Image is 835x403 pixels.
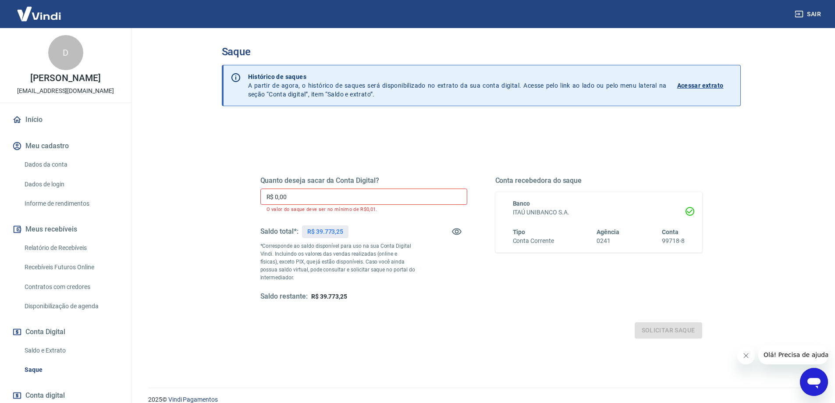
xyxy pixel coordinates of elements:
iframe: Mensagem da empresa [758,345,828,364]
p: *Corresponde ao saldo disponível para uso na sua Conta Digital Vindi. Incluindo os valores das ve... [260,242,416,282]
span: Tipo [513,228,526,235]
button: Sair [793,6,824,22]
button: Conta Digital [11,322,121,342]
h5: Conta recebedora do saque [495,176,702,185]
a: Contratos com credores [21,278,121,296]
iframe: Botão para abrir a janela de mensagens [800,368,828,396]
h3: Saque [222,46,741,58]
h5: Saldo restante: [260,292,308,301]
h6: ITAÚ UNIBANCO S.A. [513,208,685,217]
p: A partir de agora, o histórico de saques será disponibilizado no extrato da sua conta digital. Ac... [248,72,667,99]
a: Recebíveis Futuros Online [21,258,121,276]
a: Disponibilização de agenda [21,297,121,315]
a: Relatório de Recebíveis [21,239,121,257]
button: Meu cadastro [11,136,121,156]
a: Dados da conta [21,156,121,174]
h5: Saldo total*: [260,227,298,236]
h6: 0241 [597,236,619,246]
h6: 99718-8 [662,236,685,246]
span: Agência [597,228,619,235]
span: Banco [513,200,530,207]
h6: Conta Corrente [513,236,554,246]
a: Acessar extrato [677,72,733,99]
a: Início [11,110,121,129]
p: [PERSON_NAME] [30,74,100,83]
a: Saldo e Extrato [21,342,121,360]
span: Olá! Precisa de ajuda? [5,6,74,13]
p: Acessar extrato [677,81,724,90]
p: R$ 39.773,25 [307,227,343,236]
a: Vindi Pagamentos [168,396,218,403]
span: Conta digital [25,389,65,402]
p: Histórico de saques [248,72,667,81]
iframe: Fechar mensagem [737,347,755,364]
a: Saque [21,361,121,379]
p: O valor do saque deve ser no mínimo de R$0,01. [266,207,461,212]
div: D [48,35,83,70]
a: Informe de rendimentos [21,195,121,213]
span: R$ 39.773,25 [311,293,347,300]
img: Vindi [11,0,68,27]
span: Conta [662,228,679,235]
button: Meus recebíveis [11,220,121,239]
a: Dados de login [21,175,121,193]
h5: Quanto deseja sacar da Conta Digital? [260,176,467,185]
p: [EMAIL_ADDRESS][DOMAIN_NAME] [17,86,114,96]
